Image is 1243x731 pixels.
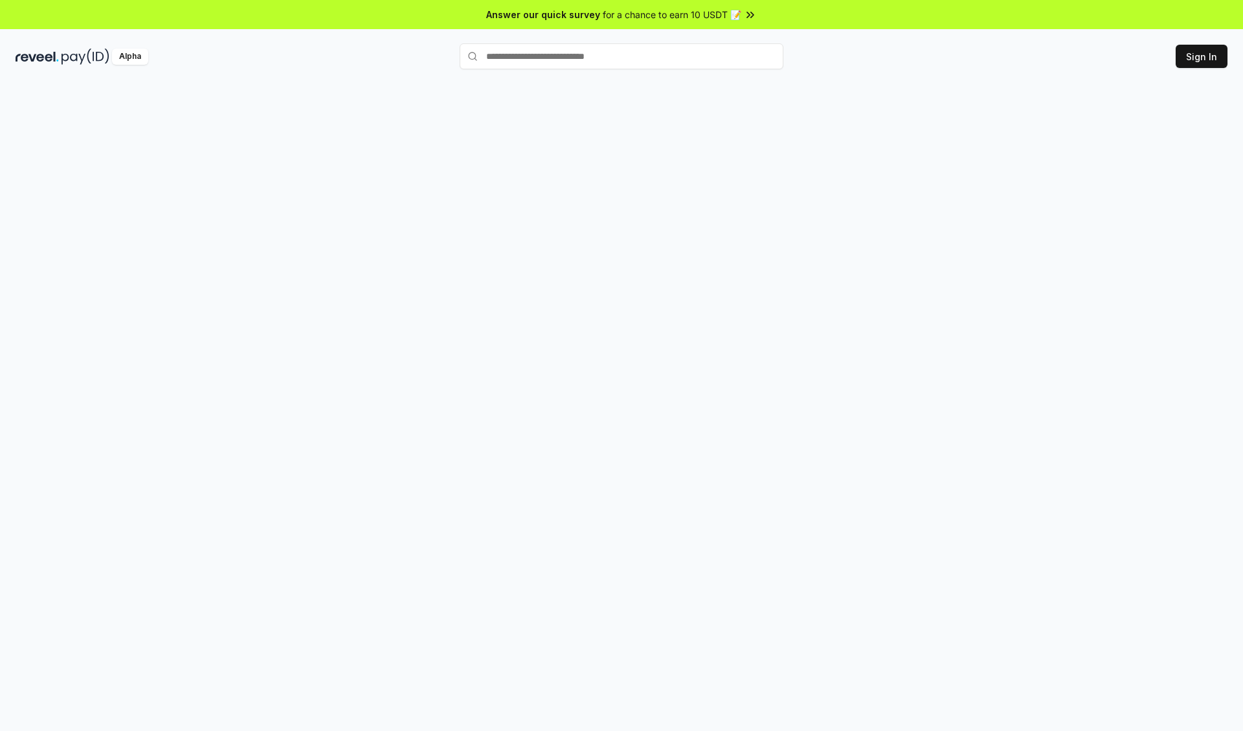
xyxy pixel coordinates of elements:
span: Answer our quick survey [486,8,600,21]
img: pay_id [62,49,109,65]
button: Sign In [1176,45,1227,68]
span: for a chance to earn 10 USDT 📝 [603,8,741,21]
img: reveel_dark [16,49,59,65]
div: Alpha [112,49,148,65]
